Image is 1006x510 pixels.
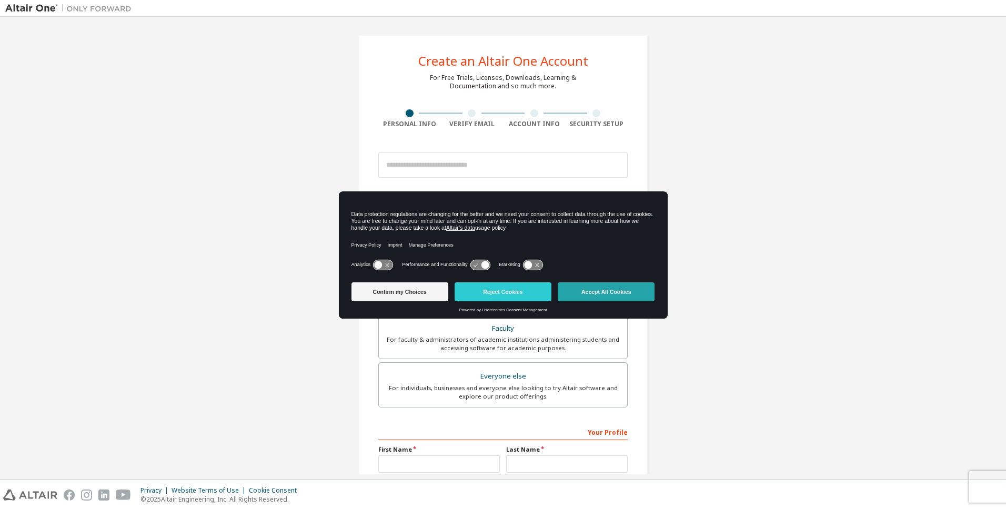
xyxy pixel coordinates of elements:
[64,489,75,501] img: facebook.svg
[140,486,172,495] div: Privacy
[5,3,137,14] img: Altair One
[81,489,92,501] img: instagram.svg
[441,120,504,128] div: Verify Email
[378,120,441,128] div: Personal Info
[249,486,303,495] div: Cookie Consent
[172,486,249,495] div: Website Terms of Use
[430,74,576,90] div: For Free Trials, Licenses, Downloads, Learning & Documentation and so much more.
[385,369,621,384] div: Everyone else
[566,120,628,128] div: Security Setup
[378,445,500,454] label: First Name
[3,489,57,501] img: altair_logo.svg
[385,335,621,352] div: For faculty & administrators of academic institutions administering students and accessing softwa...
[98,489,109,501] img: linkedin.svg
[378,189,628,206] div: Account Type
[418,55,588,67] div: Create an Altair One Account
[378,423,628,440] div: Your Profile
[140,495,303,504] p: © 2025 Altair Engineering, Inc. All Rights Reserved.
[503,120,566,128] div: Account Info
[385,321,621,336] div: Faculty
[116,489,131,501] img: youtube.svg
[506,445,628,454] label: Last Name
[385,384,621,401] div: For individuals, businesses and everyone else looking to try Altair software and explore our prod...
